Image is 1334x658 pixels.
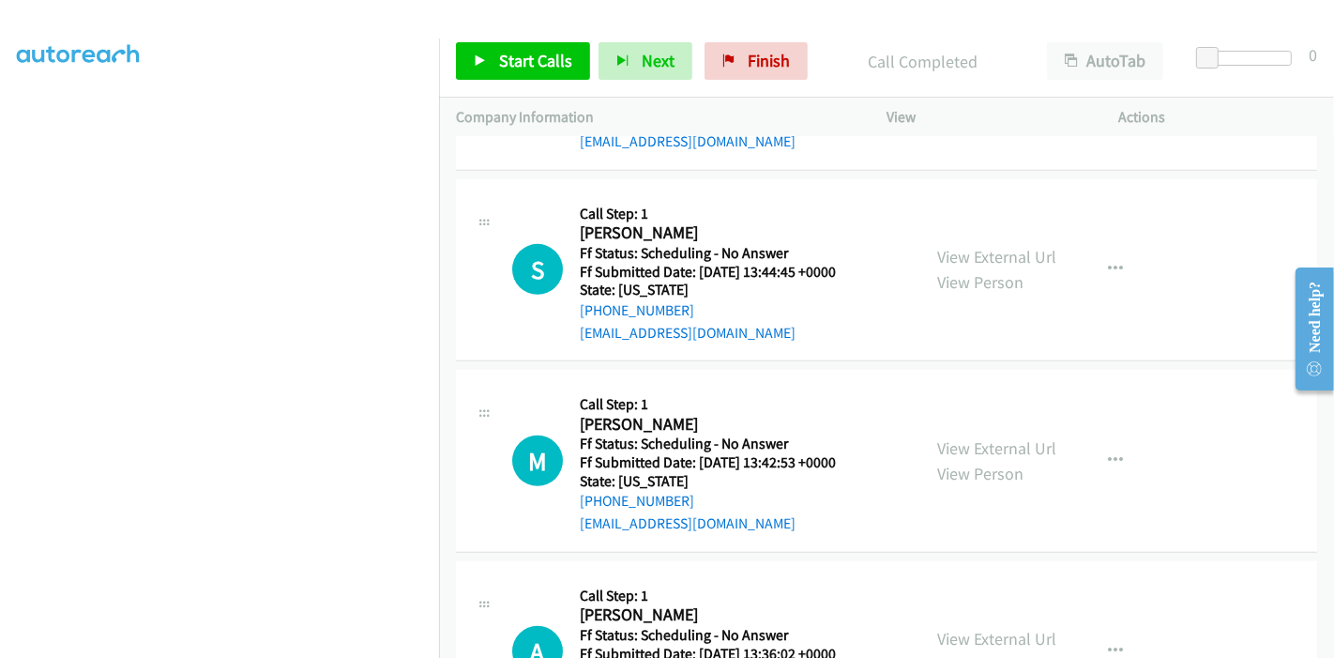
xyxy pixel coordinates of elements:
[580,604,859,626] h2: [PERSON_NAME]
[580,324,796,342] a: [EMAIL_ADDRESS][DOMAIN_NAME]
[580,395,859,414] h5: Call Step: 1
[580,472,859,491] h5: State: [US_STATE]
[642,50,675,71] span: Next
[833,49,1013,74] p: Call Completed
[1047,42,1163,80] button: AutoTab
[705,42,808,80] a: Finish
[580,301,694,319] a: [PHONE_NUMBER]
[580,263,859,282] h5: Ff Submitted Date: [DATE] 13:44:45 +0000
[937,246,1056,268] a: View External Url
[580,626,859,645] h5: Ff Status: Scheduling - No Answer
[512,436,563,486] div: The call is yet to be attempted
[512,436,563,486] h1: M
[580,492,694,510] a: [PHONE_NUMBER]
[580,205,859,223] h5: Call Step: 1
[1309,42,1317,68] div: 0
[580,222,859,244] h2: [PERSON_NAME]
[580,132,796,150] a: [EMAIL_ADDRESS][DOMAIN_NAME]
[887,106,1085,129] p: View
[456,42,590,80] a: Start Calls
[937,463,1023,484] a: View Person
[937,437,1056,459] a: View External Url
[1119,106,1318,129] p: Actions
[580,435,859,453] h5: Ff Status: Scheduling - No Answer
[748,50,790,71] span: Finish
[937,628,1056,650] a: View External Url
[580,281,859,299] h5: State: [US_STATE]
[937,271,1023,293] a: View Person
[580,244,859,263] h5: Ff Status: Scheduling - No Answer
[1205,51,1292,66] div: Delay between calls (in seconds)
[580,414,859,436] h2: [PERSON_NAME]
[580,587,859,605] h5: Call Step: 1
[599,42,692,80] button: Next
[456,106,853,129] p: Company Information
[499,50,572,71] span: Start Calls
[580,514,796,532] a: [EMAIL_ADDRESS][DOMAIN_NAME]
[512,244,563,295] h1: S
[580,453,859,472] h5: Ff Submitted Date: [DATE] 13:42:53 +0000
[1281,254,1334,404] iframe: Resource Center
